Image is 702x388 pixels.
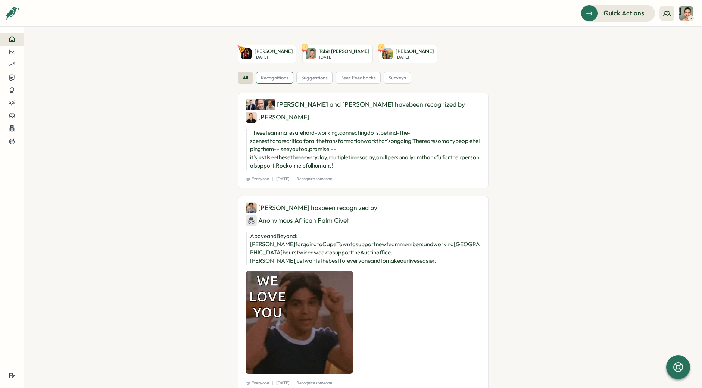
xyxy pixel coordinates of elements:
[246,129,481,170] p: These teammates are hard-working, connecting dots, behind-the-scenes that are critical for all th...
[272,176,273,182] p: |
[603,8,644,18] span: Quick Actions
[679,6,693,21] img: Tobit Michael
[304,44,305,50] text: 1
[246,380,269,386] span: Everyone
[276,176,290,182] p: [DATE]
[246,271,353,374] img: Recognition Image
[276,380,290,386] p: [DATE]
[379,45,437,63] a: 2Ines Coulon[PERSON_NAME][DATE]
[302,45,373,63] a: 1Tobit MichaelTobit [PERSON_NAME][DATE]
[246,112,309,123] div: [PERSON_NAME]
[293,176,294,182] p: |
[272,380,273,386] p: |
[246,99,481,123] div: [PERSON_NAME] and [PERSON_NAME] have been recognized by
[246,176,269,182] span: Everyone
[246,202,481,226] div: [PERSON_NAME] has been recognized by
[243,75,248,81] span: all
[297,176,332,182] p: Recognize someone
[340,75,376,81] span: peer feedbacks
[246,99,257,110] img: Martyn Fagg
[264,99,275,110] img: Luke Edwards
[246,202,257,213] img: Samantha Broomfield
[246,232,481,265] p: Above and Beyond: [PERSON_NAME] for going to Cape Town to support new team members and working [G...
[261,75,288,81] span: recognitions
[246,112,257,123] img: Jason Silverstein
[380,44,382,50] text: 2
[396,55,434,60] p: [DATE]
[319,55,369,60] p: [DATE]
[389,75,406,81] span: surveys
[319,48,369,55] p: Tobit [PERSON_NAME]
[293,380,294,386] p: |
[241,48,252,59] img: Alex Preece
[255,48,293,55] p: [PERSON_NAME]
[238,45,296,63] a: Alex Preece[PERSON_NAME][DATE]
[301,75,328,81] span: suggestions
[581,5,655,21] button: Quick Actions
[297,380,332,386] p: Recognize someone
[396,48,434,55] p: [PERSON_NAME]
[255,55,293,60] p: [DATE]
[306,48,316,59] img: Tobit Michael
[246,215,349,226] div: Anonymous African Palm Civet
[255,99,266,110] img: Doug Richards
[382,48,393,59] img: Ines Coulon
